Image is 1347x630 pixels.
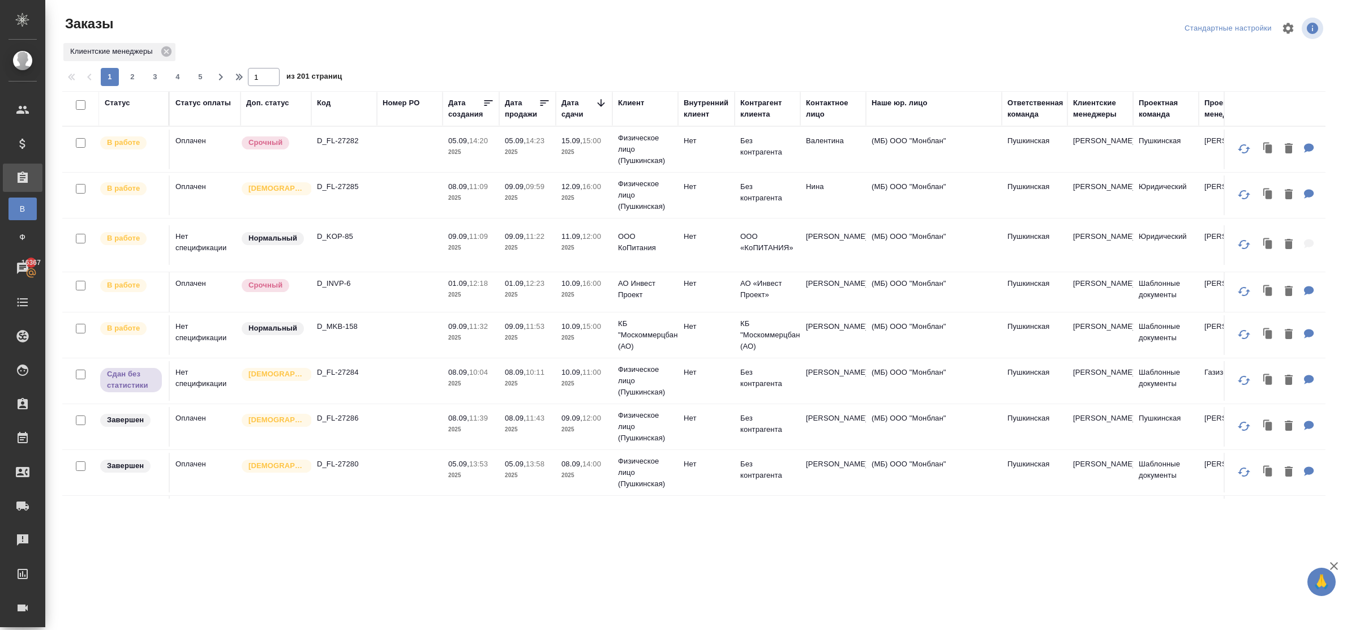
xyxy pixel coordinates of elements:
p: Физическое лицо (Пушкинская) [618,178,672,212]
td: Пушкинская [1002,361,1067,401]
p: 05.09, [505,460,526,468]
button: Удалить [1279,233,1298,256]
p: 2025 [505,242,550,254]
button: Удалить [1279,461,1298,484]
div: Клиент [618,97,644,109]
p: 2025 [448,332,494,344]
button: 2 [123,68,141,86]
p: Нормальный [248,233,297,244]
td: (МБ) ООО "Монблан" [866,453,1002,492]
p: 2025 [561,289,607,301]
td: Оплачен [170,407,241,447]
p: Физическое лицо (Пушкинская) [618,132,672,166]
span: 2 [123,71,141,83]
td: [PERSON_NAME] [1067,361,1133,401]
button: 3 [146,68,164,86]
p: 09.09, [505,182,526,191]
p: Физическое лицо (Пушкинская) [618,456,672,490]
span: Настроить таблицу [1275,15,1302,42]
div: Выставляет ПМ после принятия заказа от КМа [99,321,163,336]
td: [PERSON_NAME] [1199,175,1264,215]
span: В [14,203,31,215]
p: Нет [684,278,729,289]
p: 14:20 [469,136,488,145]
p: 08.09, [448,368,469,376]
p: ООО КоПитания [618,231,672,254]
p: 09.09, [505,322,526,331]
button: Клонировать [1258,138,1279,161]
td: [PERSON_NAME] [800,453,866,492]
p: 12:00 [582,232,601,241]
p: [DEMOGRAPHIC_DATA] [248,183,305,194]
td: [PERSON_NAME] [1199,315,1264,355]
p: 01.09, [448,279,469,288]
td: [PERSON_NAME] [1067,272,1133,312]
button: Клонировать [1258,233,1279,256]
p: D_INVP-6 [317,278,371,289]
p: 11:53 [526,322,544,331]
p: Завершен [107,460,144,472]
td: Нет спецификации [170,361,241,401]
td: [PERSON_NAME] [1067,453,1133,492]
button: Клонировать [1258,183,1279,207]
p: 10:11 [526,368,544,376]
p: Завершен [107,414,144,426]
td: Нет спецификации [170,496,241,535]
span: 🙏 [1312,570,1331,594]
td: Юридический [1133,175,1199,215]
p: 10.09, [561,368,582,376]
span: Заказы [62,15,113,33]
p: Нет [684,135,729,147]
p: 13:58 [526,460,544,468]
p: Сдан без статистики [107,368,155,391]
p: 09:59 [526,182,544,191]
td: Пушкинская [1002,496,1067,535]
p: D_KOP-85 [317,231,371,242]
p: 2025 [561,242,607,254]
p: 09.09, [505,232,526,241]
td: Оплачен [170,453,241,492]
p: 2025 [505,147,550,158]
td: [PERSON_NAME] [800,496,866,535]
p: 05.09, [448,136,469,145]
button: Клонировать [1258,369,1279,392]
div: Доп. статус [246,97,289,109]
p: 2025 [448,424,494,435]
div: Статус [105,97,130,109]
div: Дата продажи [505,97,539,120]
td: Пушкинская [1002,315,1067,355]
p: Без контрагента [740,181,795,204]
p: 10.09, [561,322,582,331]
p: АО Инвест Проект [618,278,672,301]
td: Пушкинская [1133,130,1199,169]
p: 08.09, [505,414,526,422]
button: Удалить [1279,415,1298,438]
p: D_FL-27285 [317,181,371,192]
span: 5 [191,71,209,83]
p: 12:00 [582,414,601,422]
p: Нет [684,231,729,242]
p: АО «Инвест Проект» [740,278,795,301]
p: [DEMOGRAPHIC_DATA] [248,414,305,426]
p: 14:23 [526,136,544,145]
div: Контактное лицо [806,97,860,120]
div: Выставляется автоматически для первых 3 заказов нового контактного лица. Особое внимание [241,413,306,428]
p: 11:43 [526,414,544,422]
td: Пушкинская [1002,272,1067,312]
div: Выставляется автоматически для первых 3 заказов нового контактного лица. Особое внимание [241,458,306,474]
p: В работе [107,183,140,194]
p: Нет [684,458,729,470]
div: Выставляет ПМ после принятия заказа от КМа [99,231,163,246]
td: Шаблонные документы [1133,361,1199,401]
td: [PERSON_NAME] [1199,272,1264,312]
td: Пушкинская [1002,175,1067,215]
p: 08.09, [448,182,469,191]
td: Нина [800,175,866,215]
button: Обновить [1230,458,1258,486]
div: Статус по умолчанию для стандартных заказов [241,321,306,336]
div: Выставляет ПМ, когда заказ сдан КМу, но начисления еще не проведены [99,367,163,393]
p: D_FL-27280 [317,458,371,470]
p: 2025 [505,192,550,204]
td: (МБ) ООО "Монблан" [866,315,1002,355]
div: Выставляется автоматически для первых 3 заказов нового контактного лица. Особое внимание [241,367,306,382]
